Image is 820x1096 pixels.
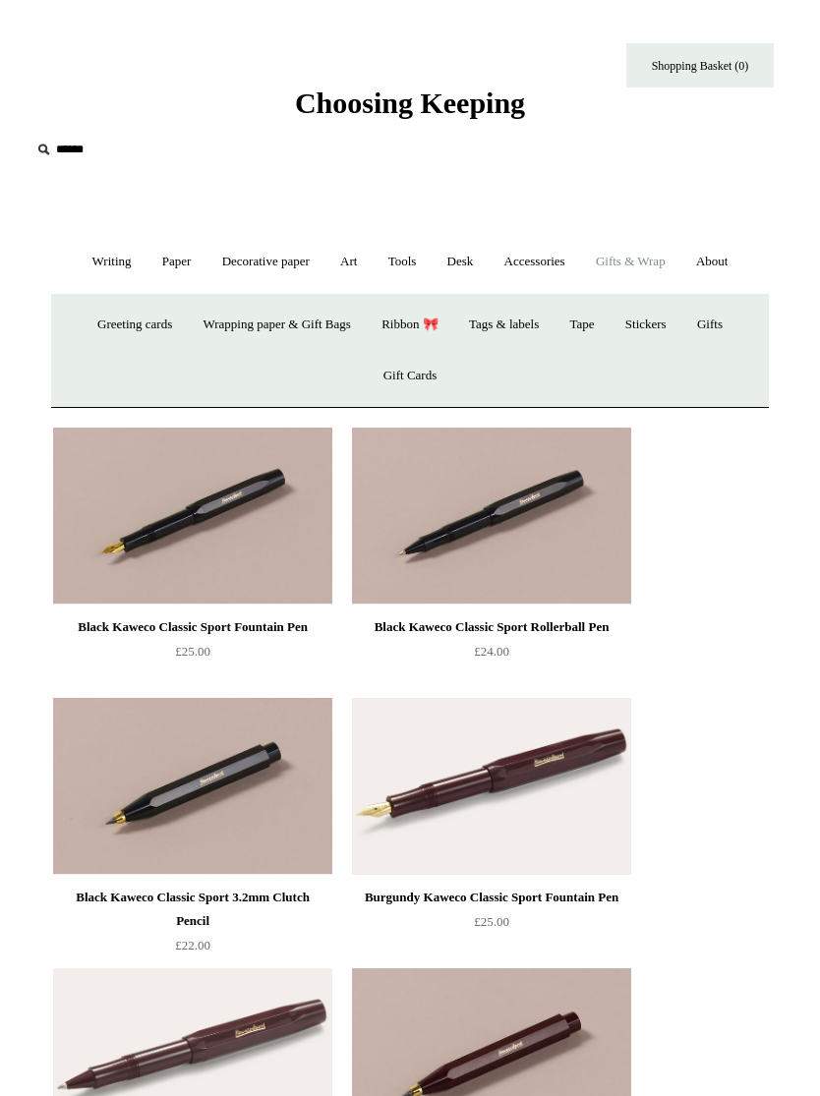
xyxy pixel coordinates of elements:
a: Burgundy Kaweco Classic Sport Fountain Pen £25.00 [352,886,631,966]
a: Desk [434,236,488,288]
a: Tape [556,299,608,351]
a: Stickers [612,299,680,351]
a: Gift Cards [370,350,451,402]
a: Paper [148,236,205,288]
div: Black Kaweco Classic Sport Fountain Pen [58,615,327,639]
a: Gifts & Wrap [582,236,679,288]
div: Black Kaweco Classic Sport Rollerball Pen [357,615,626,639]
span: £25.00 [175,644,210,659]
a: Tags & labels [455,299,553,351]
a: Black Kaweco Classic Sport Rollerball Pen £24.00 [352,615,631,696]
a: Black Kaweco Classic Sport 3.2mm Clutch Pencil Black Kaweco Classic Sport 3.2mm Clutch Pencil [53,698,332,875]
div: Burgundy Kaweco Classic Sport Fountain Pen [357,886,626,909]
div: Black Kaweco Classic Sport 3.2mm Clutch Pencil [58,886,327,933]
img: Black Kaweco Classic Sport Fountain Pen [53,428,332,605]
a: Tools [375,236,431,288]
span: £25.00 [474,914,509,929]
a: Wrapping paper & Gift Bags [189,299,364,351]
a: Black Kaweco Classic Sport Fountain Pen Black Kaweco Classic Sport Fountain Pen [53,428,332,605]
a: About [682,236,742,288]
a: Accessories [491,236,579,288]
a: Greeting cards [84,299,186,351]
a: Shopping Basket (0) [626,43,774,87]
a: Writing [79,236,146,288]
span: £24.00 [474,644,509,659]
a: Decorative paper [208,236,323,288]
a: Black Kaweco Classic Sport Fountain Pen £25.00 [53,615,332,696]
a: Art [326,236,371,288]
a: Black Kaweco Classic Sport 3.2mm Clutch Pencil £22.00 [53,886,332,966]
a: Black Kaweco Classic Sport Rollerball Pen Black Kaweco Classic Sport Rollerball Pen [352,428,631,605]
span: £22.00 [175,938,210,952]
a: Burgundy Kaweco Classic Sport Fountain Pen Burgundy Kaweco Classic Sport Fountain Pen [352,698,631,875]
img: Black Kaweco Classic Sport Rollerball Pen [352,428,631,605]
span: Choosing Keeping [295,87,525,119]
a: Ribbon 🎀 [368,299,452,351]
img: Black Kaweco Classic Sport 3.2mm Clutch Pencil [53,698,332,875]
a: Gifts [683,299,736,351]
img: Burgundy Kaweco Classic Sport Fountain Pen [352,698,631,875]
a: Choosing Keeping [295,102,525,116]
